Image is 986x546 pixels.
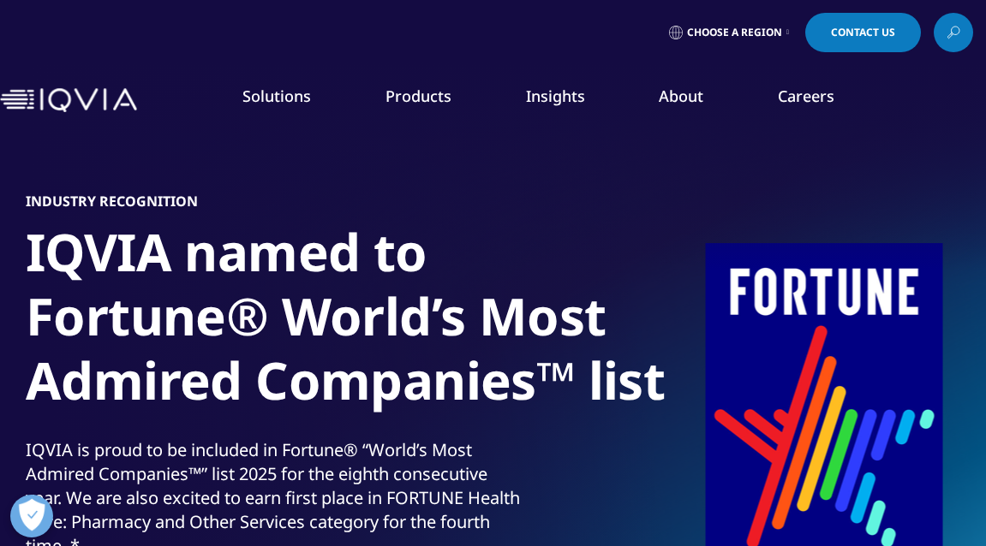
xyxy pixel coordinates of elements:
[26,193,198,210] h5: Industry Recognition
[385,86,451,106] a: Products
[26,220,668,423] h1: IQVIA named to Fortune® World’s Most Admired Companies™ list
[659,86,703,106] a: About
[242,86,311,106] a: Solutions
[687,26,782,39] span: Choose a Region
[10,495,53,537] button: 打开偏好
[831,27,895,38] span: Contact Us
[778,86,834,106] a: Careers
[144,60,986,140] nav: Primary
[805,13,921,52] a: Contact Us
[526,86,585,106] a: Insights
